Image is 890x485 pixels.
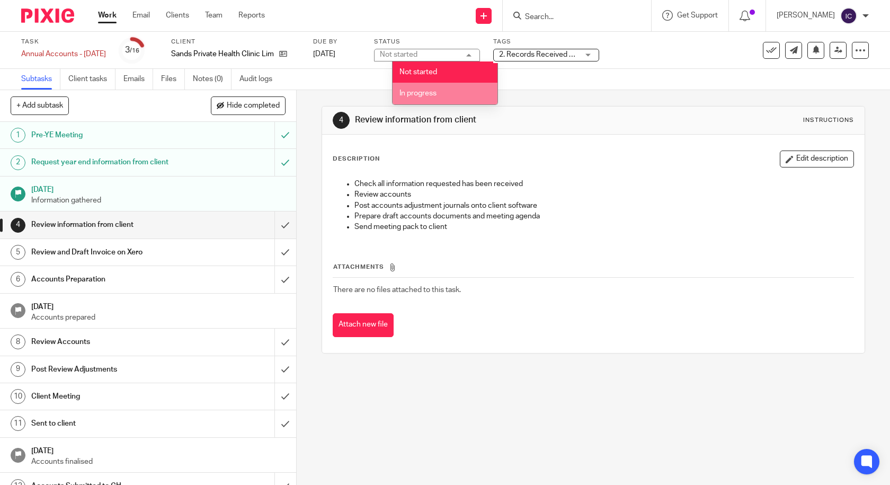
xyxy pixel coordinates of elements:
[333,155,380,163] p: Description
[239,69,280,90] a: Audit logs
[399,68,437,76] span: Not started
[132,10,150,21] a: Email
[31,154,186,170] h1: Request year end information from client
[354,179,854,189] p: Check all information requested has been received
[68,69,115,90] a: Client tasks
[193,69,232,90] a: Notes (0)
[524,13,619,22] input: Search
[31,361,186,377] h1: Post Review Adjustments
[171,49,274,59] p: Sands Private Health Clinic Limited
[354,200,854,211] p: Post accounts adjustment journals onto client software
[499,51,579,58] span: 2. Records Received + 1
[11,245,25,260] div: 5
[125,44,139,56] div: 3
[31,271,186,287] h1: Accounts Preparation
[355,114,616,126] h1: Review information from client
[777,10,835,21] p: [PERSON_NAME]
[130,48,139,54] small: /16
[380,51,417,58] div: Not started
[98,10,117,21] a: Work
[11,416,25,431] div: 11
[333,112,350,129] div: 4
[493,38,599,46] label: Tags
[333,313,394,337] button: Attach new file
[123,69,153,90] a: Emails
[166,10,189,21] a: Clients
[354,211,854,222] p: Prepare draft accounts documents and meeting agenda
[11,362,25,377] div: 9
[11,96,69,114] button: + Add subtask
[227,102,280,110] span: Hide completed
[31,389,186,404] h1: Client Meeting
[205,10,222,21] a: Team
[11,155,25,170] div: 2
[677,12,718,19] span: Get Support
[780,151,854,167] button: Edit description
[11,272,25,287] div: 6
[21,38,106,46] label: Task
[11,128,25,143] div: 1
[399,90,437,97] span: In progress
[374,38,480,46] label: Status
[31,312,286,323] p: Accounts prepared
[21,49,106,59] div: Annual Accounts - March 2025
[238,10,265,21] a: Reports
[21,8,74,23] img: Pixie
[31,456,286,467] p: Accounts finalised
[21,69,60,90] a: Subtasks
[11,389,25,404] div: 10
[31,195,286,206] p: Information gathered
[31,443,286,456] h1: [DATE]
[313,50,335,58] span: [DATE]
[803,116,854,125] div: Instructions
[31,334,186,350] h1: Review Accounts
[31,416,186,431] h1: Sent to client
[161,69,185,90] a: Files
[313,38,361,46] label: Due by
[354,222,854,232] p: Send meeting pack to client
[333,264,384,270] span: Attachments
[31,244,186,260] h1: Review and Draft Invoice on Xero
[31,299,286,312] h1: [DATE]
[171,38,300,46] label: Client
[11,334,25,349] div: 8
[31,127,186,143] h1: Pre-YE Meeting
[31,217,186,233] h1: Review information from client
[31,182,286,195] h1: [DATE]
[11,218,25,233] div: 4
[211,96,286,114] button: Hide completed
[333,286,461,294] span: There are no files attached to this task.
[354,189,854,200] p: Review accounts
[840,7,857,24] img: svg%3E
[21,49,106,59] div: Annual Accounts - [DATE]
